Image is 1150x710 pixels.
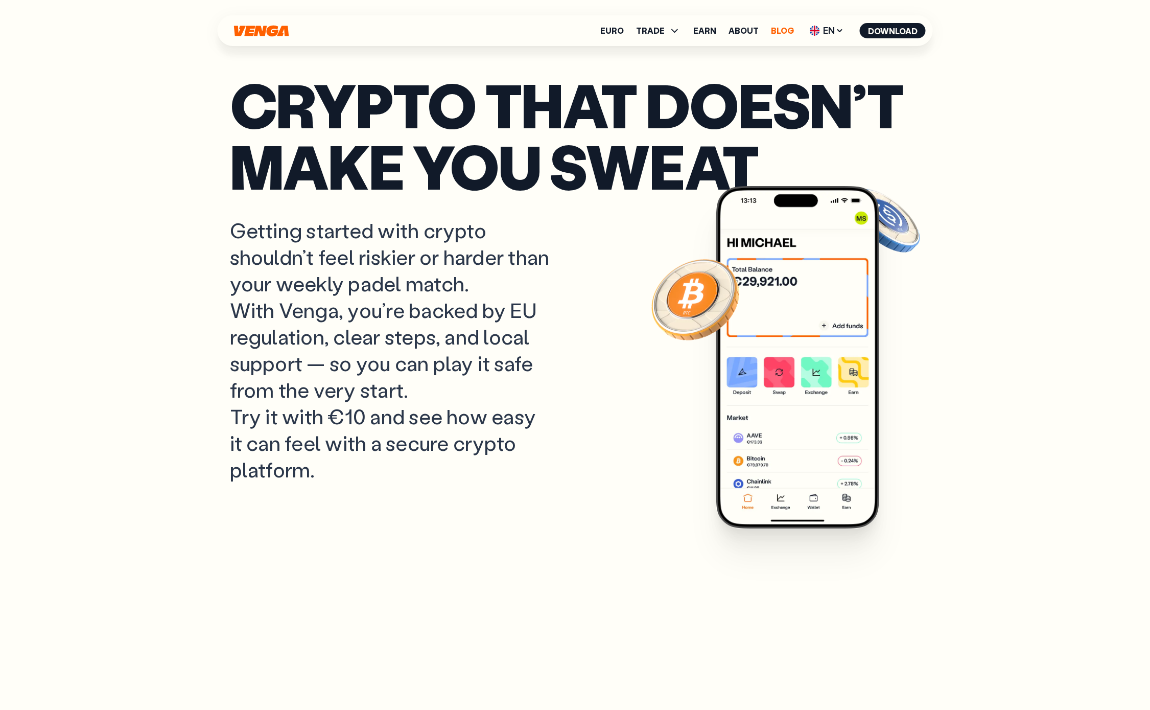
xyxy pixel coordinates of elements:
span: TRADE [636,27,665,35]
p: Getting started with crypto shouldn’t feel riskier or harder than your weekly padel match. With V... [230,217,553,483]
a: Euro [600,27,624,35]
svg: Home [233,25,290,37]
img: Bitcoin [649,253,741,345]
a: Blog [771,27,794,35]
span: EN [806,22,848,39]
a: Earn [693,27,716,35]
button: Download [860,23,926,38]
span: TRADE [636,25,681,37]
img: flag-uk [810,26,820,36]
a: About [729,27,759,35]
img: Venga app main [716,186,879,529]
p: Crypto that doesn’t make you sweat [230,74,921,196]
img: USDC coin [849,184,922,258]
